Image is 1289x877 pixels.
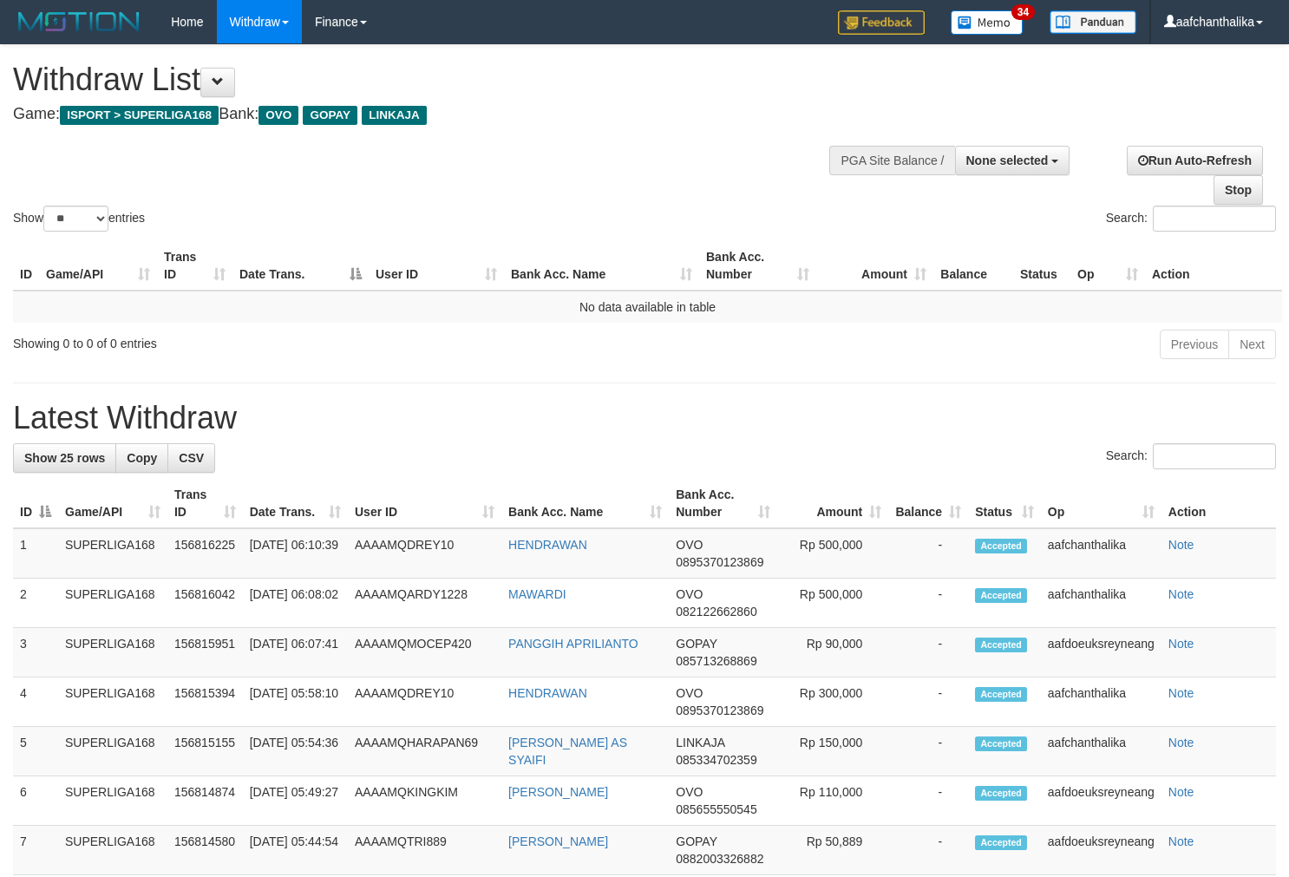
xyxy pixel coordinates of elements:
[676,637,716,651] span: GOPAY
[167,727,243,776] td: 156815155
[508,637,638,651] a: PANGGIH APRILIANTO
[13,628,58,677] td: 3
[676,555,763,569] span: Copy 0895370123869 to clipboard
[348,528,501,579] td: AAAAMQDREY10
[13,291,1282,323] td: No data available in table
[24,451,105,465] span: Show 25 rows
[975,638,1027,652] span: Accepted
[167,528,243,579] td: 156816225
[13,328,524,352] div: Showing 0 to 0 of 0 entries
[508,587,566,601] a: MAWARDI
[369,241,504,291] th: User ID: activate to sort column ascending
[676,753,756,767] span: Copy 085334702359 to clipboard
[676,852,763,866] span: Copy 0882003326882 to clipboard
[508,785,608,799] a: [PERSON_NAME]
[1168,637,1194,651] a: Note
[39,241,157,291] th: Game/API: activate to sort column ascending
[13,62,842,97] h1: Withdraw List
[243,528,348,579] td: [DATE] 06:10:39
[13,206,145,232] label: Show entries
[933,241,1013,291] th: Balance
[676,654,756,668] span: Copy 085713268869 to clipboard
[676,834,716,848] span: GOPAY
[838,10,925,35] img: Feedback.jpg
[13,677,58,727] td: 4
[1153,206,1276,232] input: Search:
[1041,528,1161,579] td: aafchanthalika
[1050,10,1136,34] img: panduan.png
[1041,826,1161,875] td: aafdoeuksreyneang
[58,677,167,727] td: SUPERLIGA168
[348,727,501,776] td: AAAAMQHARAPAN69
[1041,479,1161,528] th: Op: activate to sort column ascending
[1106,206,1276,232] label: Search:
[243,479,348,528] th: Date Trans.: activate to sort column ascending
[508,538,587,552] a: HENDRAWAN
[243,727,348,776] td: [DATE] 05:54:36
[13,776,58,826] td: 6
[504,241,699,291] th: Bank Acc. Name: activate to sort column ascending
[1041,727,1161,776] td: aafchanthalika
[1013,241,1070,291] th: Status
[1041,677,1161,727] td: aafchanthalika
[258,106,298,125] span: OVO
[1070,241,1145,291] th: Op: activate to sort column ascending
[13,826,58,875] td: 7
[1168,785,1194,799] a: Note
[60,106,219,125] span: ISPORT > SUPERLIGA168
[777,628,888,677] td: Rp 90,000
[127,451,157,465] span: Copy
[167,776,243,826] td: 156814874
[58,776,167,826] td: SUPERLIGA168
[13,9,145,35] img: MOTION_logo.png
[1161,479,1276,528] th: Action
[167,443,215,473] a: CSV
[888,528,968,579] td: -
[1041,579,1161,628] td: aafchanthalika
[1160,330,1229,359] a: Previous
[13,579,58,628] td: 2
[1168,834,1194,848] a: Note
[58,579,167,628] td: SUPERLIGA168
[1127,146,1263,175] a: Run Auto-Refresh
[243,826,348,875] td: [DATE] 05:44:54
[951,10,1024,35] img: Button%20Memo.svg
[167,479,243,528] th: Trans ID: activate to sort column ascending
[777,579,888,628] td: Rp 500,000
[348,579,501,628] td: AAAAMQARDY1228
[501,479,669,528] th: Bank Acc. Name: activate to sort column ascending
[888,727,968,776] td: -
[13,727,58,776] td: 5
[348,628,501,677] td: AAAAMQMOCEP420
[829,146,954,175] div: PGA Site Balance /
[888,479,968,528] th: Balance: activate to sort column ascending
[676,587,703,601] span: OVO
[975,736,1027,751] span: Accepted
[43,206,108,232] select: Showentries
[888,826,968,875] td: -
[676,736,724,749] span: LINKAJA
[58,528,167,579] td: SUPERLIGA168
[243,628,348,677] td: [DATE] 06:07:41
[1214,175,1263,205] a: Stop
[1041,628,1161,677] td: aafdoeuksreyneang
[508,736,627,767] a: [PERSON_NAME] AS SYAIFI
[167,628,243,677] td: 156815951
[1153,443,1276,469] input: Search:
[1168,538,1194,552] a: Note
[1041,776,1161,826] td: aafdoeuksreyneang
[1106,443,1276,469] label: Search:
[58,826,167,875] td: SUPERLIGA168
[348,677,501,727] td: AAAAMQDREY10
[362,106,427,125] span: LINKAJA
[777,826,888,875] td: Rp 50,889
[115,443,168,473] a: Copy
[13,443,116,473] a: Show 25 rows
[13,479,58,528] th: ID: activate to sort column descending
[777,479,888,528] th: Amount: activate to sort column ascending
[157,241,232,291] th: Trans ID: activate to sort column ascending
[888,677,968,727] td: -
[58,479,167,528] th: Game/API: activate to sort column ascending
[975,786,1027,801] span: Accepted
[13,528,58,579] td: 1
